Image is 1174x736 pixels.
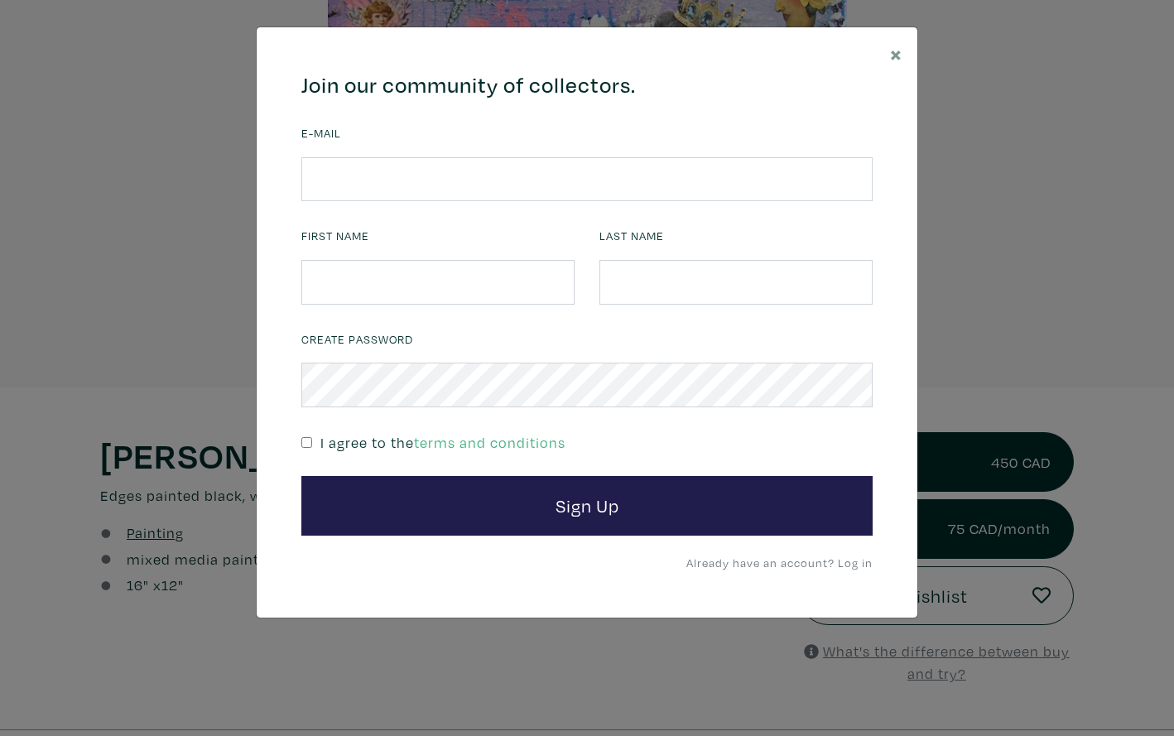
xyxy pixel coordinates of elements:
label: Create Password [301,330,413,349]
label: E-mail [301,124,341,142]
a: terms and conditions [414,433,565,452]
span: × [890,39,902,68]
label: First Name [301,227,369,245]
a: Already have an account? Log in [686,555,873,570]
button: Close [875,27,917,79]
h4: Join our community of collectors. [301,72,873,99]
button: Sign Up [301,476,873,536]
p: I agree to the [320,431,565,454]
label: Last Name [599,227,664,245]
